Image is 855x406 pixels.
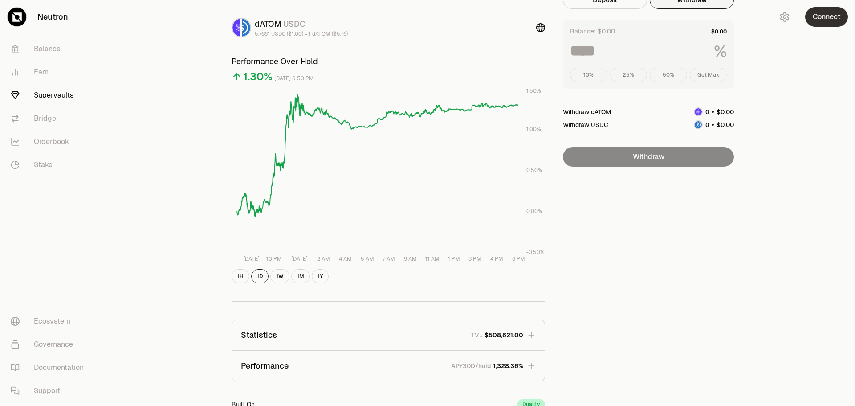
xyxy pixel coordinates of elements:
[4,356,96,379] a: Documentation
[563,107,611,116] div: Withdraw dATOM
[383,255,395,262] tspan: 7 AM
[468,255,481,262] tspan: 3 PM
[274,74,314,84] div: [DATE] 6:50 PM
[484,331,523,340] span: $508,621.00
[695,121,702,128] img: USDC Logo
[232,320,545,350] button: StatisticsTVL$508,621.00
[266,255,282,262] tspan: 10 PM
[232,269,249,283] button: 1H
[4,130,96,153] a: Orderbook
[241,329,277,341] p: Statistics
[805,7,848,27] button: Connect
[243,70,273,84] div: 1.30%
[4,37,96,61] a: Balance
[4,310,96,333] a: Ecosystem
[361,255,374,262] tspan: 5 AM
[563,120,608,129] div: Withdraw USDC
[4,333,96,356] a: Governance
[291,255,308,262] tspan: [DATE]
[255,18,348,30] div: dATOM
[448,255,460,262] tspan: 1 PM
[339,255,352,262] tspan: 4 AM
[242,19,250,37] img: USDC Logo
[570,27,615,36] div: Balance: $0.00
[526,208,542,215] tspan: 0.00%
[4,84,96,107] a: Supervaults
[232,19,240,37] img: dATOM Logo
[4,107,96,130] a: Bridge
[291,269,310,283] button: 1M
[526,167,542,174] tspan: 0.50%
[4,153,96,176] a: Stake
[404,255,417,262] tspan: 9 AM
[255,30,348,37] div: 5.7661 USDC ($1.00) = 1 dATOM ($5.76)
[251,269,269,283] button: 1D
[243,255,260,262] tspan: [DATE]
[425,255,440,262] tspan: 11 AM
[317,255,330,262] tspan: 2 AM
[241,360,289,372] p: Performance
[526,249,545,256] tspan: -0.50%
[270,269,289,283] button: 1W
[526,126,541,133] tspan: 1.00%
[232,351,545,381] button: PerformanceAPY30D/hold1,328.36%
[4,379,96,402] a: Support
[526,87,541,94] tspan: 1.50%
[471,331,483,340] p: TVL
[451,361,491,370] p: APY30D/hold
[714,43,727,61] span: %
[512,255,525,262] tspan: 6 PM
[490,255,503,262] tspan: 4 PM
[312,269,329,283] button: 1Y
[493,361,523,370] span: 1,328.36%
[232,55,545,68] h3: Performance Over Hold
[283,19,305,29] span: USDC
[695,108,702,115] img: dATOM Logo
[4,61,96,84] a: Earn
